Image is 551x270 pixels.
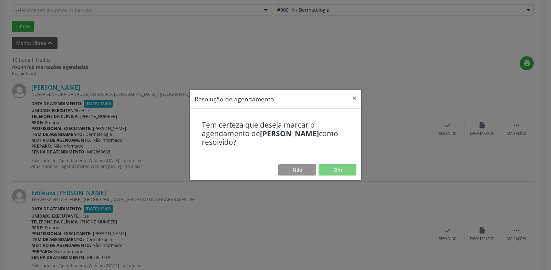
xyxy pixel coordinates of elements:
[347,90,361,107] button: Close
[260,129,319,138] b: [PERSON_NAME]
[195,94,274,103] h5: Resolução de agendamento
[278,164,316,176] button: Não
[202,121,349,147] h4: Tem certeza que deseja marcar o agendamento de como resolvido?
[319,164,356,176] button: Sim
